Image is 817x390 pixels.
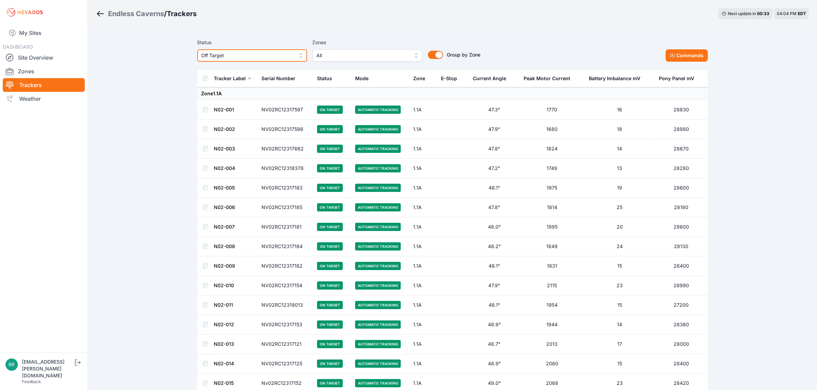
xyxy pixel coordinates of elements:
td: 25 [585,198,655,217]
td: 14 [585,315,655,334]
td: 1.1A [409,276,437,295]
button: Status [317,70,338,87]
td: 19 [585,178,655,198]
span: On Target [317,359,343,368]
h3: Trackers [167,9,197,19]
td: NV02RC12317125 [258,354,313,374]
button: Battery Imbalance mV [589,70,646,87]
span: Automatic Tracking [355,242,401,251]
span: Automatic Tracking [355,320,401,329]
td: 48.9° [469,354,520,374]
label: Zones [313,38,422,47]
td: 1975 [520,178,585,198]
td: 1944 [520,315,585,334]
td: 1.1A [409,334,437,354]
td: 1.1A [409,198,437,217]
td: 1680 [520,120,585,139]
button: Tracker Label [214,70,252,87]
span: Off Target [201,51,293,60]
td: 28180 [655,198,708,217]
span: On Target [317,223,343,231]
td: 16 [585,100,655,120]
td: 48.7° [469,334,520,354]
a: N02-001 [214,107,234,112]
td: 47.9° [469,120,520,139]
span: Group by Zone [447,52,481,58]
img: brayden.sanford@nevados.solar [5,358,18,371]
div: [EMAIL_ADDRESS][PERSON_NAME][DOMAIN_NAME] [22,358,73,379]
span: DASHBOARD [3,44,33,50]
td: NV02RC12317185 [258,198,313,217]
a: N02-004 [214,165,235,171]
td: 47.8° [469,198,520,217]
td: NV02RC12318378 [258,159,313,178]
td: 1770 [520,100,585,120]
td: 1.1A [409,256,437,276]
span: On Target [317,320,343,329]
div: Zone [413,75,425,82]
td: 47.3° [469,100,520,120]
span: On Target [317,125,343,133]
td: 1.1A [409,100,437,120]
button: Commands [666,49,708,62]
td: 28980 [655,120,708,139]
a: N02-013 [214,341,234,347]
td: 1.1A [409,354,437,374]
td: 28130 [655,237,708,256]
td: NV02RC12319013 [258,295,313,315]
div: Endless Caverns [108,9,164,19]
td: 2115 [520,276,585,295]
td: 20 [585,217,655,237]
span: Automatic Tracking [355,223,401,231]
td: NV02RC12317181 [258,217,313,237]
span: 04:04 PM [777,11,796,16]
div: Battery Imbalance mV [589,75,640,82]
a: N02-011 [214,302,233,308]
span: On Target [317,301,343,309]
td: 15 [585,354,655,374]
td: 28400 [655,256,708,276]
a: N02-006 [214,204,235,210]
a: Feedback [22,379,41,384]
td: NV02RC12317597 [258,100,313,120]
td: 48.1° [469,178,520,198]
td: 1749 [520,159,585,178]
td: NV02RC12317598 [258,120,313,139]
td: NV02RC12317662 [258,139,313,159]
button: Peak Motor Current [524,70,576,87]
td: 28280 [655,159,708,178]
a: Weather [3,92,85,106]
td: 28830 [655,100,708,120]
td: 48.9° [469,315,520,334]
button: Serial Number [262,70,301,87]
button: E-Stop [441,70,463,87]
span: Automatic Tracking [355,301,401,309]
td: NV02RC12317183 [258,178,313,198]
div: Mode [355,75,369,82]
a: Site Overview [3,51,85,64]
span: Automatic Tracking [355,106,401,114]
td: 27200 [655,295,708,315]
td: 48.2° [469,237,520,256]
span: On Target [317,203,343,211]
span: Next update in [728,11,756,16]
td: 1.1A [409,178,437,198]
td: 18 [585,120,655,139]
a: N02-010 [214,282,234,288]
span: Automatic Tracking [355,379,401,387]
td: NV02RC12317154 [258,276,313,295]
td: 14 [585,139,655,159]
td: NV02RC12317184 [258,237,313,256]
span: Automatic Tracking [355,203,401,211]
td: 48.1° [469,256,520,276]
td: 47.9° [469,276,520,295]
a: N02-005 [214,185,235,191]
td: NV02RC12317121 [258,334,313,354]
span: Automatic Tracking [355,164,401,172]
a: N02-003 [214,146,235,151]
td: 15 [585,295,655,315]
td: 1814 [520,198,585,217]
td: 1.1A [409,315,437,334]
span: / [164,9,167,19]
td: 23 [585,276,655,295]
